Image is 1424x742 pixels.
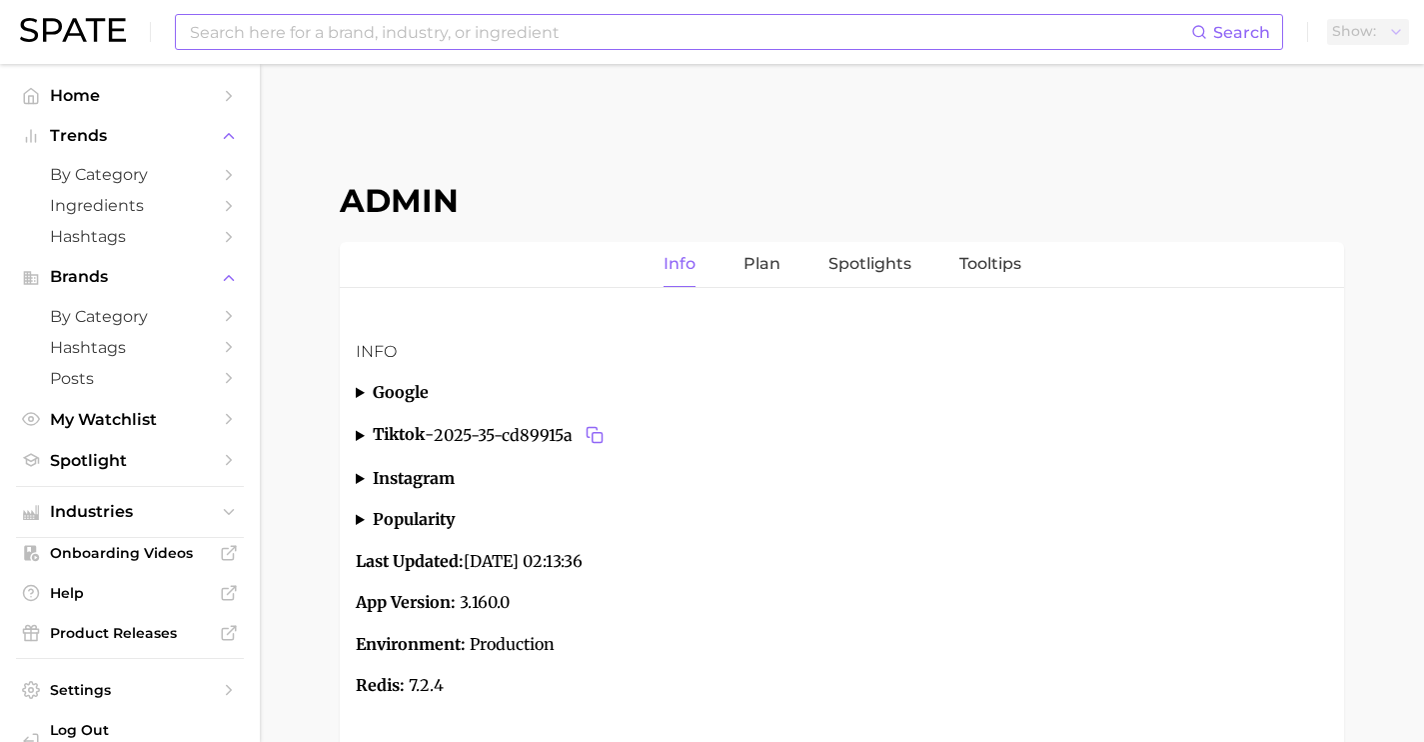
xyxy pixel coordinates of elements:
[16,80,244,111] a: Home
[1327,19,1409,45] button: Show
[373,509,455,529] strong: popularity
[50,227,210,246] span: Hashtags
[16,538,244,568] a: Onboarding Videos
[373,425,425,445] strong: tiktok
[581,421,609,449] button: Copy 2025-35-cd89915a to clipboard
[16,445,244,476] a: Spotlight
[356,592,456,612] strong: App Version:
[50,624,210,642] span: Product Releases
[50,268,210,286] span: Brands
[50,307,210,326] span: by Category
[16,497,244,527] button: Industries
[373,382,429,402] strong: google
[50,544,210,562] span: Onboarding Videos
[373,468,455,488] strong: instagram
[356,632,1328,658] p: Production
[434,421,609,449] span: 2025-35-cd89915a
[50,369,210,388] span: Posts
[356,549,1328,575] p: [DATE] 02:13:36
[16,301,244,332] a: by Category
[16,363,244,394] a: Posts
[828,242,911,287] a: Spotlights
[50,451,210,470] span: Spotlight
[356,590,1328,616] p: 3.160.0
[50,338,210,357] span: Hashtags
[50,86,210,105] span: Home
[356,634,466,654] strong: Environment:
[356,675,405,695] strong: Redis:
[50,584,210,602] span: Help
[1332,26,1376,37] span: Show
[356,421,1328,449] summary: tiktok-2025-35-cd89915aCopy 2025-35-cd89915a to clipboard
[16,404,244,435] a: My Watchlist
[16,159,244,190] a: by Category
[959,242,1021,287] a: Tooltips
[188,15,1191,49] input: Search here for a brand, industry, or ingredient
[356,673,1328,699] p: 7.2.4
[16,221,244,252] a: Hashtags
[16,121,244,151] button: Trends
[16,618,244,648] a: Product Releases
[50,721,228,739] span: Log Out
[16,262,244,292] button: Brands
[356,340,1328,364] h3: Info
[16,675,244,705] a: Settings
[50,165,210,184] span: by Category
[356,466,1328,492] summary: instagram
[50,681,210,699] span: Settings
[16,578,244,608] a: Help
[16,190,244,221] a: Ingredients
[20,18,126,42] img: SPATE
[50,410,210,429] span: My Watchlist
[356,551,464,571] strong: Last Updated:
[50,127,210,145] span: Trends
[743,242,780,287] a: Plan
[356,380,1328,406] summary: google
[356,507,1328,533] summary: popularity
[50,503,210,521] span: Industries
[16,332,244,363] a: Hashtags
[50,196,210,215] span: Ingredients
[664,242,696,287] a: Info
[340,181,1344,220] h1: Admin
[1213,23,1270,42] span: Search
[425,425,434,445] span: -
